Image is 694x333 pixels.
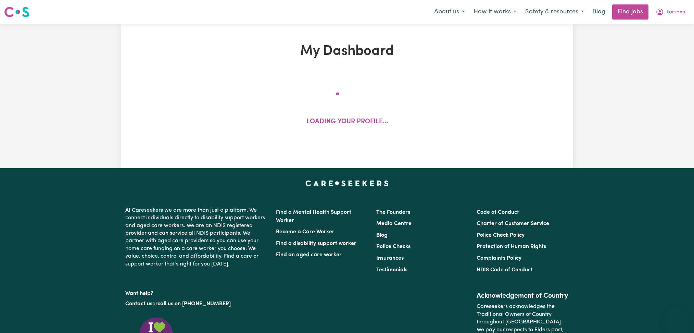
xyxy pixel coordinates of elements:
[305,181,389,186] a: Careseekers home page
[477,210,519,215] a: Code of Conduct
[477,221,549,226] a: Charter of Customer Service
[376,267,407,273] a: Testimonials
[276,241,356,246] a: Find a disability support worker
[477,292,569,300] h2: Acknowledgement of Country
[276,252,342,258] a: Find an aged care worker
[125,204,268,271] p: At Careseekers we are more than just a platform. We connect individuals directly to disability su...
[125,297,268,310] p: or
[376,210,410,215] a: The Founders
[521,5,588,19] button: Safety & resources
[588,4,609,20] a: Blog
[469,5,521,19] button: How it works
[376,233,388,238] a: Blog
[477,267,533,273] a: NDIS Code of Conduct
[477,233,525,238] a: Police Check Policy
[651,5,690,19] button: My Account
[430,5,469,19] button: About us
[125,287,268,297] p: Want help?
[125,301,152,307] a: Contact us
[376,256,404,261] a: Insurances
[201,43,494,60] h1: My Dashboard
[667,306,689,328] iframe: Button to launch messaging window
[477,244,546,249] a: Protection of Human Rights
[4,4,29,20] a: Careseekers logo
[276,210,351,223] a: Find a Mental Health Support Worker
[376,244,411,249] a: Police Checks
[477,256,521,261] a: Complaints Policy
[612,4,648,20] a: Find jobs
[157,301,231,307] a: call us on [PHONE_NUMBER]
[667,9,685,16] span: Farzana
[276,229,335,235] a: Become a Care Worker
[306,117,388,127] p: Loading your profile...
[376,221,412,226] a: Media Centre
[4,6,29,18] img: Careseekers logo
